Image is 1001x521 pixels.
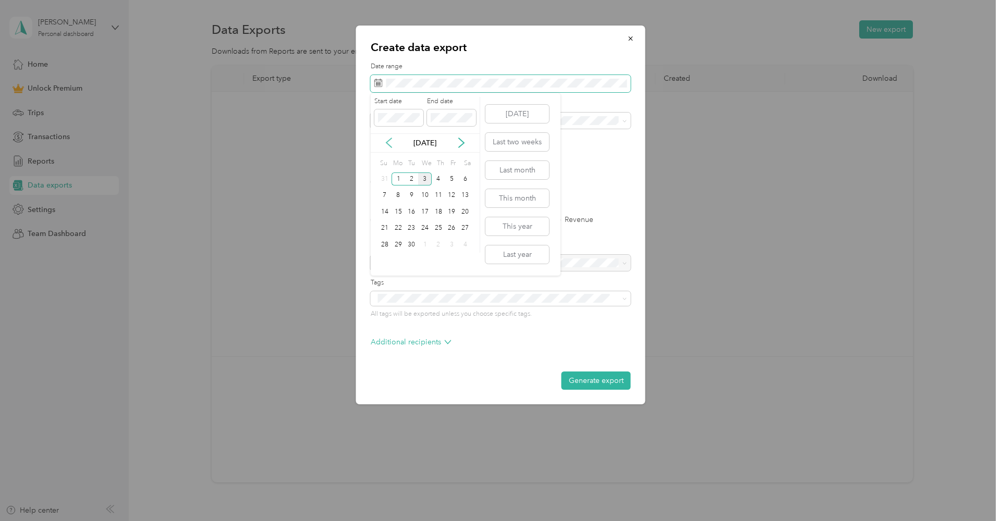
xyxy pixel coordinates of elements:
p: All tags will be exported unless you choose specific tags. [371,309,631,319]
button: Last month [485,161,549,179]
div: Tu [406,156,416,171]
div: Su [378,156,388,171]
div: 26 [445,222,459,235]
p: [DATE] [403,138,447,148]
button: Last two weeks [485,133,549,151]
button: This month [485,189,549,207]
div: 20 [458,205,472,218]
div: 16 [405,205,418,218]
label: Tags [371,278,631,288]
div: 1 [392,172,405,185]
div: 22 [392,222,405,235]
div: Sa [462,156,472,171]
div: 10 [418,189,432,202]
div: 24 [418,222,432,235]
div: 7 [378,189,392,202]
div: 4 [432,172,445,185]
button: [DATE] [485,105,549,123]
div: 27 [458,222,472,235]
div: 8 [392,189,405,202]
div: 25 [432,222,445,235]
div: 30 [405,238,418,251]
div: 2 [405,172,418,185]
div: 9 [405,189,418,202]
div: 21 [378,222,392,235]
label: End date [427,97,476,106]
p: Create data export [371,40,631,55]
div: 12 [445,189,459,202]
div: 3 [418,172,432,185]
div: 15 [392,205,405,218]
div: 13 [458,189,472,202]
label: Start date [374,97,423,106]
div: 28 [378,238,392,251]
div: 17 [418,205,432,218]
iframe: Everlance-gr Chat Button Frame [943,463,1001,521]
button: This year [485,217,549,235]
div: 1 [418,238,432,251]
div: We [420,156,432,171]
button: Generate export [561,371,631,390]
div: 23 [405,222,418,235]
div: 11 [432,189,445,202]
div: 14 [378,205,392,218]
div: 2 [432,238,445,251]
div: 6 [458,172,472,185]
div: 18 [432,205,445,218]
div: 19 [445,205,459,218]
div: Mo [392,156,403,171]
label: Date range [371,62,631,71]
div: 3 [445,238,459,251]
div: 4 [458,238,472,251]
button: Last year [485,245,549,264]
p: Additional recipients [371,337,451,348]
div: 29 [392,238,405,251]
div: Fr [448,156,458,171]
div: 31 [378,172,392,185]
div: Th [435,156,445,171]
div: 5 [445,172,459,185]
